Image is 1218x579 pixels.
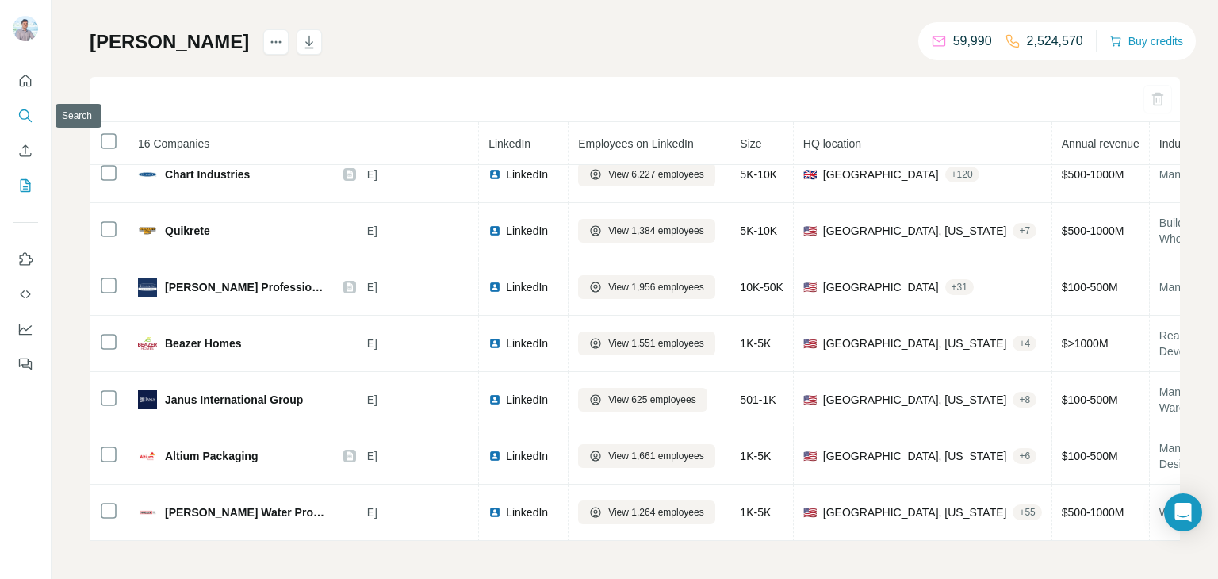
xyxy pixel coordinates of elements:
[578,444,715,468] button: View 1,661 employees
[488,450,501,462] img: LinkedIn logo
[578,137,694,150] span: Employees on LinkedIn
[1164,493,1202,531] div: Open Intercom Messenger
[945,167,979,182] div: + 120
[1062,137,1139,150] span: Annual revenue
[1062,393,1118,406] span: $ 100-500M
[138,137,209,150] span: 16 Companies
[165,167,250,182] span: Chart Industries
[578,163,715,186] button: View 6,227 employees
[945,280,974,294] div: + 31
[138,221,157,240] img: company-logo
[1062,224,1124,237] span: $ 500-1000M
[13,350,38,378] button: Feedback
[578,500,715,524] button: View 1,264 employees
[803,448,817,464] span: 🇺🇸
[803,167,817,182] span: 🇬🇧
[13,16,38,41] img: Avatar
[823,167,939,182] span: [GEOGRAPHIC_DATA]
[1013,336,1036,351] div: + 4
[740,393,776,406] span: 501-1K
[803,336,817,351] span: 🇺🇸
[1159,137,1199,150] span: Industry
[488,168,501,181] img: LinkedIn logo
[506,223,548,239] span: LinkedIn
[740,137,761,150] span: Size
[263,29,289,55] button: actions
[165,448,258,464] span: Altium Packaging
[138,165,157,184] img: company-logo
[803,137,861,150] span: HQ location
[488,281,501,293] img: LinkedIn logo
[138,337,157,351] img: company-logo
[608,167,704,182] span: View 6,227 employees
[1013,449,1036,463] div: + 6
[740,450,771,462] span: 1K-5K
[1013,393,1036,407] div: + 8
[13,102,38,130] button: Search
[506,448,548,464] span: LinkedIn
[1062,450,1118,462] span: $ 100-500M
[138,503,157,522] img: company-logo
[138,278,157,297] img: company-logo
[823,223,1007,239] span: [GEOGRAPHIC_DATA], [US_STATE]
[138,390,157,409] img: company-logo
[488,137,530,150] span: LinkedIn
[1062,506,1124,519] span: $ 500-1000M
[13,280,38,309] button: Use Surfe API
[1062,168,1124,181] span: $ 500-1000M
[506,279,548,295] span: LinkedIn
[953,32,992,51] p: 59,990
[13,171,38,200] button: My lists
[165,279,327,295] span: [PERSON_NAME] Professional
[506,392,548,408] span: LinkedIn
[13,245,38,274] button: Use Surfe on LinkedIn
[740,281,783,293] span: 10K-50K
[608,393,696,407] span: View 625 employees
[608,336,704,351] span: View 1,551 employees
[578,219,715,243] button: View 1,384 employees
[138,447,157,466] img: company-logo
[488,337,501,350] img: LinkedIn logo
[608,280,704,294] span: View 1,956 employees
[1062,281,1118,293] span: $ 100-500M
[1109,30,1183,52] button: Buy credits
[740,224,777,237] span: 5K-10K
[740,506,771,519] span: 1K-5K
[803,279,817,295] span: 🇺🇸
[578,275,715,299] button: View 1,956 employees
[608,449,704,463] span: View 1,661 employees
[803,223,817,239] span: 🇺🇸
[1027,32,1083,51] p: 2,524,570
[13,136,38,165] button: Enrich CSV
[1013,224,1036,238] div: + 7
[506,504,548,520] span: LinkedIn
[578,388,707,412] button: View 625 employees
[823,336,1007,351] span: [GEOGRAPHIC_DATA], [US_STATE]
[608,224,704,238] span: View 1,384 employees
[165,223,210,239] span: Quikrete
[740,337,771,350] span: 1K-5K
[506,336,548,351] span: LinkedIn
[488,393,501,406] img: LinkedIn logo
[13,67,38,95] button: Quick start
[90,29,249,55] h1: [PERSON_NAME]
[165,392,303,408] span: Janus International Group
[165,504,327,520] span: [PERSON_NAME] Water Products
[823,279,939,295] span: [GEOGRAPHIC_DATA]
[740,168,777,181] span: 5K-10K
[165,336,242,351] span: Beazer Homes
[1062,337,1109,350] span: $ >1000M
[608,505,704,520] span: View 1,264 employees
[488,506,501,519] img: LinkedIn logo
[823,392,1007,408] span: [GEOGRAPHIC_DATA], [US_STATE]
[823,448,1007,464] span: [GEOGRAPHIC_DATA], [US_STATE]
[488,224,501,237] img: LinkedIn logo
[13,315,38,343] button: Dashboard
[1013,505,1041,520] div: + 55
[803,392,817,408] span: 🇺🇸
[578,332,715,355] button: View 1,551 employees
[803,504,817,520] span: 🇺🇸
[506,167,548,182] span: LinkedIn
[823,504,1007,520] span: [GEOGRAPHIC_DATA], [US_STATE]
